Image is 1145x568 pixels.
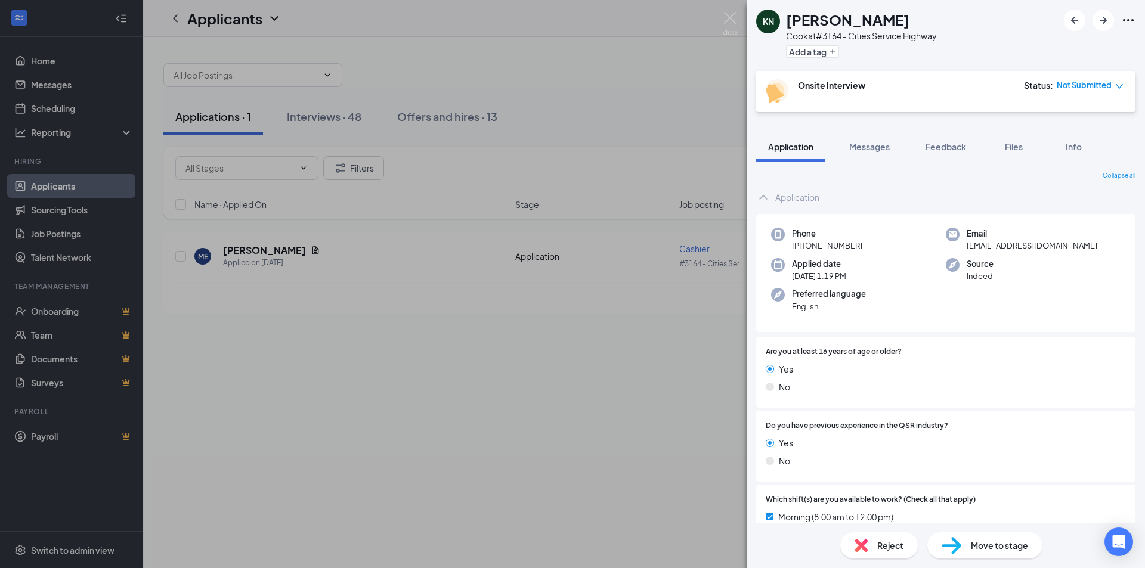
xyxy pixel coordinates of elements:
svg: ArrowLeftNew [1067,13,1082,27]
span: Move to stage [971,539,1028,552]
svg: ArrowRight [1096,13,1110,27]
svg: Ellipses [1121,13,1135,27]
div: Application [775,191,819,203]
span: Application [768,141,813,152]
div: Open Intercom Messenger [1104,527,1133,556]
span: Collapse all [1103,171,1135,181]
span: Applied date [792,258,846,270]
b: Onsite Interview [798,80,865,91]
span: English [792,300,866,312]
svg: Plus [829,48,836,55]
button: PlusAdd a tag [786,45,839,58]
div: Status : [1024,79,1053,91]
span: [EMAIL_ADDRESS][DOMAIN_NAME] [967,240,1097,252]
span: [PHONE_NUMBER] [792,240,862,252]
div: KN [763,15,774,27]
span: down [1115,82,1124,91]
span: Do you have previous experience in the QSR industry? [766,420,948,432]
svg: ChevronUp [756,190,770,204]
h1: [PERSON_NAME] [786,10,909,30]
button: ArrowRight [1093,10,1114,31]
span: Not Submitted [1057,79,1112,91]
span: Feedback [926,141,966,152]
span: [DATE] 1:19 PM [792,270,846,282]
span: Yes [779,362,793,375]
span: Source [967,258,994,270]
span: Files [1005,141,1023,152]
span: No [779,380,790,393]
span: Morning (8:00 am to 12:00 pm) [778,510,893,523]
div: Cook at #3164 - Cities Service Highway [786,30,937,42]
span: Which shift(s) are you available to work? (Check all that apply) [766,494,976,505]
button: ArrowLeftNew [1064,10,1085,31]
span: Indeed [967,270,994,282]
span: Messages [849,141,890,152]
span: Reject [877,539,903,552]
span: Preferred language [792,288,866,300]
span: Phone [792,228,862,240]
span: Info [1066,141,1082,152]
span: Yes [779,436,793,449]
span: Email [967,228,1097,240]
span: No [779,454,790,467]
span: Are you at least 16 years of age or older? [766,346,902,358]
